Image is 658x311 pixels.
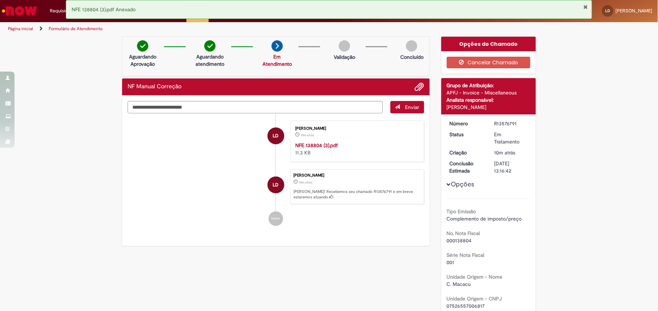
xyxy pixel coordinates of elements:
div: [PERSON_NAME] [294,173,420,178]
time: 29/09/2025 13:16:31 [301,133,314,137]
h2: NF Manual Correção Histórico de tíquete [128,84,181,90]
img: img-circle-grey.png [406,40,417,52]
textarea: Digite sua mensagem aqui... [128,101,383,114]
div: Larissa Davide [268,177,284,193]
a: Formulário de Atendimento [49,26,103,32]
span: 10m atrás [299,180,313,185]
img: check-circle-green.png [204,40,216,52]
span: LD [606,8,610,13]
dt: Conclusão Estimada [444,160,489,174]
a: Em Atendimento [262,53,292,67]
b: Unidade Origem - CNPJ [447,295,502,302]
div: Em Tratamento [494,131,528,145]
b: Tipo Emissão [447,208,476,215]
time: 29/09/2025 13:16:38 [494,149,515,156]
b: No. Nota Fiscal [447,230,480,237]
ul: Trilhas de página [5,22,433,36]
span: 001 [447,259,454,266]
div: Analista responsável: [447,96,531,104]
p: Validação [334,53,355,61]
span: 07526557006817 [447,303,485,309]
p: [PERSON_NAME]! Recebemos seu chamado R13576791 e em breve estaremos atuando. [294,189,420,200]
button: Fechar Notificação [583,4,588,10]
li: Larissa Davide [128,169,424,204]
dt: Status [444,131,489,138]
div: R13576791 [494,120,528,127]
p: Aguardando Aprovação [125,53,160,68]
dt: Criação [444,149,489,156]
a: NFE 138804 (3).pdf [296,142,338,149]
a: Página inicial [8,26,33,32]
ul: Histórico de tíquete [128,113,424,233]
span: 10m atrás [494,149,515,156]
b: Série Nota Fiscal [447,252,485,258]
div: [DATE] 13:16:42 [494,160,528,174]
div: [PERSON_NAME] [447,104,531,111]
span: LD [273,176,279,194]
p: Aguardando atendimento [192,53,228,68]
button: Cancelar Chamado [447,57,531,68]
span: Requisições [50,7,75,15]
span: LD [273,127,279,145]
div: 29/09/2025 13:16:38 [494,149,528,156]
div: Larissa Davide [268,128,284,144]
img: img-circle-grey.png [339,40,350,52]
button: Enviar [390,101,424,113]
button: Adicionar anexos [415,82,424,92]
div: Grupo de Atribuição: [447,82,531,89]
div: [PERSON_NAME] [296,126,417,131]
b: Unidade Origem - Nome [447,274,503,280]
img: arrow-next.png [272,40,283,52]
dt: Número [444,120,489,127]
time: 29/09/2025 13:16:38 [299,180,313,185]
span: NFE 138804 (3).pdf Anexado [72,6,136,13]
span: 10m atrás [301,133,314,137]
img: check-circle-green.png [137,40,148,52]
span: Enviar [405,104,420,110]
span: C. Macacu [447,281,471,287]
div: APFJ - Invoice - Miscellaneous [447,89,531,96]
div: 11.3 KB [296,142,417,156]
div: Opções do Chamado [441,37,536,51]
img: ServiceNow [1,4,38,18]
span: 000138804 [447,237,472,244]
span: [PERSON_NAME] [616,8,653,14]
p: Concluído [400,53,424,61]
span: Complemento de imposto/preço [447,215,522,222]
